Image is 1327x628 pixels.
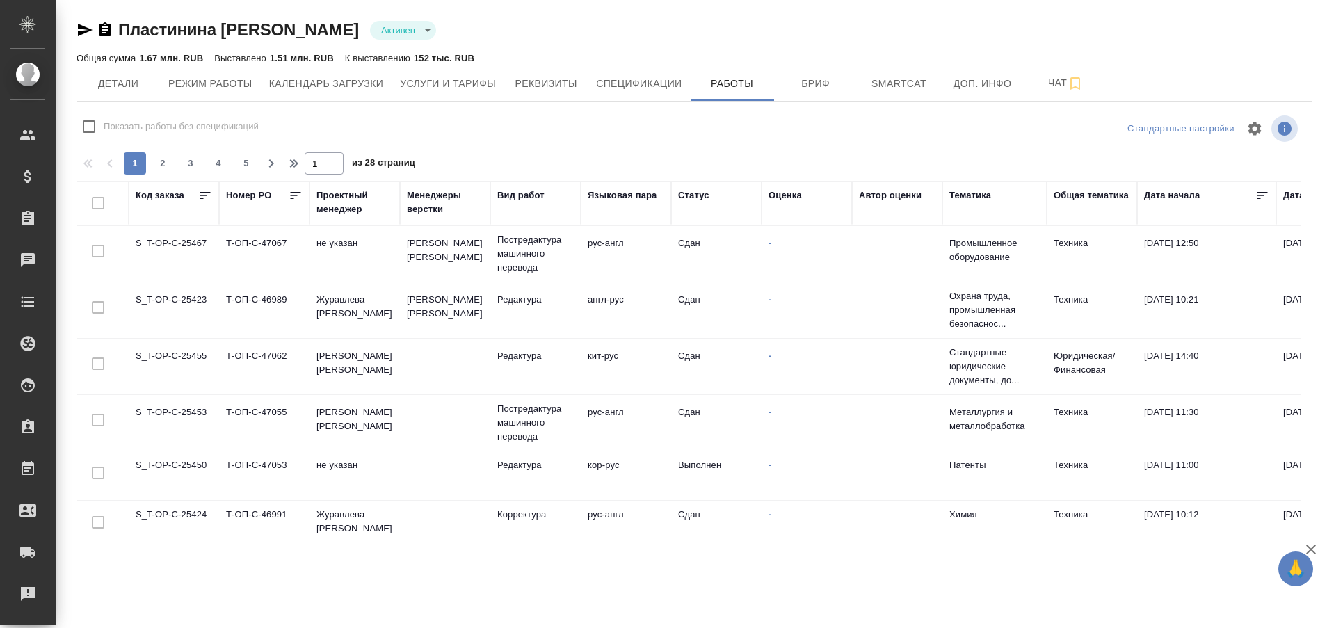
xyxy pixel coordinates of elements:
[1144,188,1200,202] div: Дата начала
[497,188,545,202] div: Вид работ
[1238,112,1271,145] span: Настроить таблицу
[407,188,483,216] div: Менеджеры верстки
[769,509,771,520] a: -
[769,238,771,248] a: -
[152,156,174,170] span: 2
[118,20,359,39] a: Пластинина [PERSON_NAME]
[581,451,671,500] td: кор-рус
[129,286,219,335] td: S_T-OP-C-25423
[309,286,400,335] td: Журавлева [PERSON_NAME]
[129,342,219,391] td: S_T-OP-C-25455
[352,154,415,175] span: из 28 страниц
[219,230,309,278] td: Т-ОП-С-47067
[1137,286,1276,335] td: [DATE] 10:21
[949,458,1040,472] p: Патенты
[782,75,849,92] span: Бриф
[345,53,414,63] p: К выставлению
[678,188,709,202] div: Статус
[219,286,309,335] td: Т-ОП-С-46989
[949,75,1016,92] span: Доп. инфо
[129,398,219,447] td: S_T-OP-C-25453
[400,286,490,335] td: [PERSON_NAME] [PERSON_NAME]
[1047,286,1137,335] td: Техника
[309,230,400,278] td: не указан
[859,188,922,202] div: Автор оценки
[1137,342,1276,391] td: [DATE] 14:40
[581,286,671,335] td: англ-рус
[671,398,762,447] td: Сдан
[207,156,230,170] span: 4
[497,458,574,472] p: Редактура
[497,508,574,522] p: Корректура
[1284,554,1308,583] span: 🙏
[377,24,419,36] button: Активен
[414,53,474,63] p: 152 тыс. RUB
[270,53,334,63] p: 1.51 млн. RUB
[769,294,771,305] a: -
[129,451,219,500] td: S_T-OP-C-25450
[219,342,309,391] td: Т-ОП-С-47062
[497,233,574,275] p: Постредактура машинного перевода
[1067,75,1084,92] svg: Подписаться
[949,289,1040,331] p: Охрана труда, промышленная безопаснос...
[581,501,671,549] td: рус-англ
[214,53,270,63] p: Выставлено
[309,501,400,549] td: Журавлева [PERSON_NAME]
[316,188,393,216] div: Проектный менеджер
[1124,118,1238,140] div: split button
[129,230,219,278] td: S_T-OP-C-25467
[136,188,184,202] div: Код заказа
[1047,230,1137,278] td: Техника
[581,398,671,447] td: рус-англ
[179,156,202,170] span: 3
[581,230,671,278] td: рус-англ
[1278,551,1313,586] button: 🙏
[1047,342,1137,391] td: Юридическая/Финансовая
[513,75,579,92] span: Реквизиты
[309,451,400,500] td: не указан
[497,402,574,444] p: Постредактура машинного перевода
[671,286,762,335] td: Сдан
[235,152,257,175] button: 5
[219,398,309,447] td: Т-ОП-С-47055
[1137,501,1276,549] td: [DATE] 10:12
[168,75,252,92] span: Режим работы
[1047,501,1137,549] td: Техника
[400,75,496,92] span: Услуги и тарифы
[77,22,93,38] button: Скопировать ссылку для ЯМессенджера
[1033,74,1100,92] span: Чат
[104,120,259,134] span: Показать работы без спецификаций
[949,236,1040,264] p: Промышленное оборудование
[400,230,490,278] td: [PERSON_NAME] [PERSON_NAME]
[588,188,657,202] div: Языковая пара
[699,75,766,92] span: Работы
[219,501,309,549] td: Т-ОП-С-46991
[1137,451,1276,500] td: [DATE] 11:00
[949,508,1040,522] p: Химия
[129,501,219,549] td: S_T-OP-C-25424
[769,188,802,202] div: Оценка
[769,351,771,361] a: -
[235,156,257,170] span: 5
[207,152,230,175] button: 4
[77,53,139,63] p: Общая сумма
[1047,451,1137,500] td: Техника
[309,342,400,391] td: [PERSON_NAME] [PERSON_NAME]
[769,460,771,470] a: -
[1271,115,1301,142] span: Посмотреть информацию
[139,53,203,63] p: 1.67 млн. RUB
[269,75,384,92] span: Календарь загрузки
[1054,188,1129,202] div: Общая тематика
[671,451,762,500] td: Выполнен
[226,188,271,202] div: Номер PO
[497,293,574,307] p: Редактура
[497,349,574,363] p: Редактура
[152,152,174,175] button: 2
[309,398,400,447] td: [PERSON_NAME] [PERSON_NAME]
[1137,230,1276,278] td: [DATE] 12:50
[85,75,152,92] span: Детали
[949,346,1040,387] p: Стандартные юридические документы, до...
[671,501,762,549] td: Сдан
[671,230,762,278] td: Сдан
[949,188,991,202] div: Тематика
